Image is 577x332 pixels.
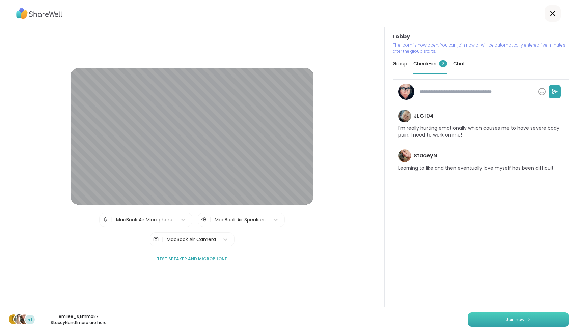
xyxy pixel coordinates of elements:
[154,252,230,266] button: Test speaker and microphone
[210,216,211,224] span: |
[414,112,434,120] h4: JLG104
[153,233,159,246] img: Camera
[14,314,24,324] img: Emma87
[162,233,163,246] span: |
[41,313,117,326] p: emilee_s , Emma87 , StaceyN and 1 more are here.
[439,60,447,67] span: 2
[116,216,174,223] div: MacBook Air Microphone
[398,84,414,100] img: Manda4444
[527,318,531,321] img: ShareWell Logomark
[157,256,227,262] span: Test speaker and microphone
[398,165,555,172] p: Learning to like and then eventually love myself has been difficult.
[468,312,569,327] button: Join now
[16,6,62,21] img: ShareWell Logo
[111,213,113,227] span: |
[506,316,524,323] span: Join now
[414,152,437,159] h4: StaceyN
[398,125,564,138] p: I'm really hurting emotionally which causes me to have severe body pain. I need to work on me!
[453,60,465,67] span: Chat
[413,60,447,67] span: Check-ins
[398,149,411,162] img: StaceyN
[398,110,411,122] img: JLG104
[102,213,108,227] img: Microphone
[20,314,29,324] img: StaceyN
[393,33,569,41] h3: Lobby
[12,315,15,324] span: e
[28,316,32,323] span: +1
[393,60,407,67] span: Group
[167,236,216,243] div: MacBook Air Camera
[393,42,569,54] p: The room is now open. You can join now or will be automatically entered five minutes after the gr...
